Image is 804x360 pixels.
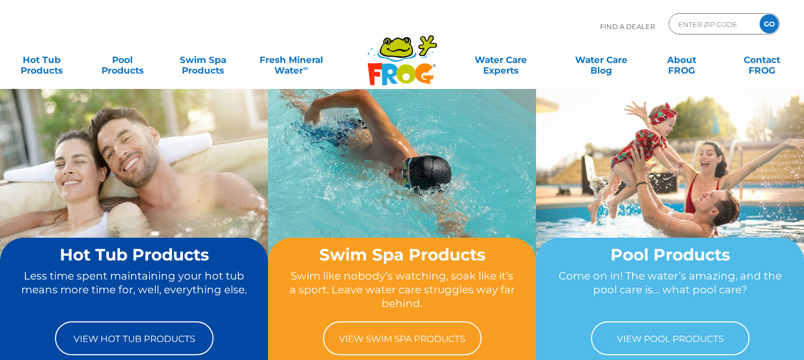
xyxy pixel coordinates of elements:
[91,49,153,70] a: PoolProducts
[650,49,713,70] a: AboutFROG
[252,49,330,70] a: Fresh MineralWater∞
[172,49,234,70] a: Swim SpaProducts
[536,88,804,289] img: home-banner-pool-short
[11,49,73,70] a: Hot TubProducts
[760,14,779,33] input: GO
[268,88,536,289] img: home-banner-swim-spa-short
[288,269,516,311] p: Swim like nobody’s watching, soak like it’s a sport. Leave water care struggles way far behind.
[450,49,552,70] a: Water CareExperts
[591,321,750,355] a: View Pool Products
[570,49,632,70] a: Water CareBlog
[731,49,793,70] a: ContactFROG
[362,21,443,86] img: Frog Products Logo
[20,269,248,311] p: Less time spent maintaining your hot tub means more time for, well, everything else.
[55,321,214,355] a: View Hot Tub Products
[303,64,308,72] sup: ∞
[556,246,784,264] h2: Pool Products
[20,246,248,264] h2: Hot Tub Products
[323,321,482,355] a: View Swim Spa Products
[600,13,655,40] p: Find A Dealer
[288,246,516,264] h2: Swim Spa Products
[556,269,784,311] p: Come on in! The water’s amazing, and the pool care is… what pool care?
